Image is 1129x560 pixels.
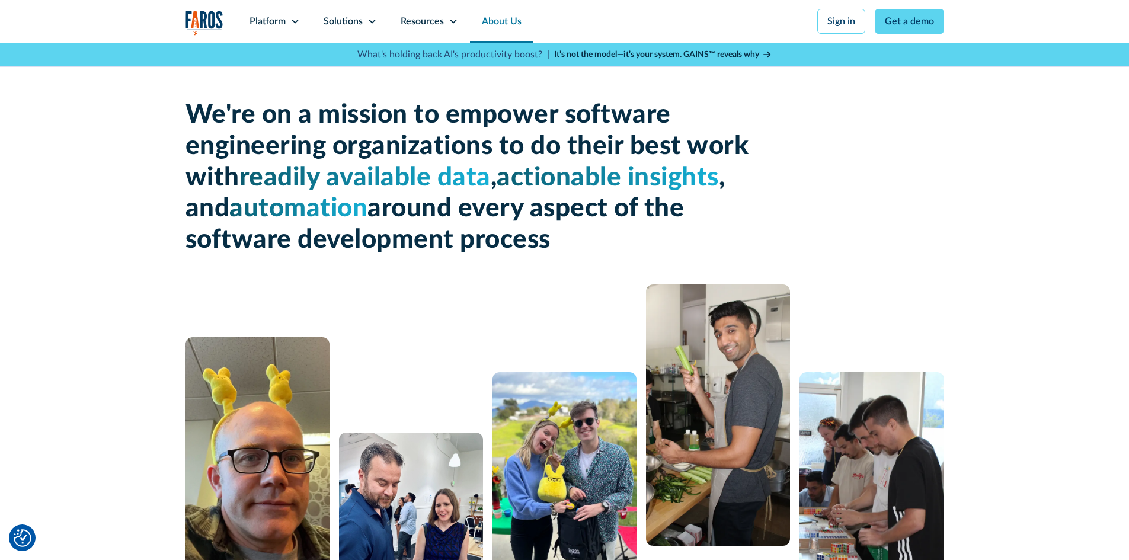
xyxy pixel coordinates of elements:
button: Cookie Settings [14,529,31,547]
a: Get a demo [875,9,944,34]
span: actionable insights [497,165,719,191]
a: Sign in [817,9,865,34]
p: What's holding back AI's productivity boost? | [357,47,549,62]
div: Resources [401,14,444,28]
div: Solutions [324,14,363,28]
img: Revisit consent button [14,529,31,547]
strong: It’s not the model—it’s your system. GAINS™ reveals why [554,50,759,59]
div: Platform [250,14,286,28]
a: It’s not the model—it’s your system. GAINS™ reveals why [554,49,772,61]
span: automation [229,196,367,222]
a: home [185,11,223,35]
span: readily available data [239,165,491,191]
img: Logo of the analytics and reporting company Faros. [185,11,223,35]
h1: We're on a mission to empower software engineering organizations to do their best work with , , a... [185,100,754,256]
img: man cooking with celery [646,284,790,546]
